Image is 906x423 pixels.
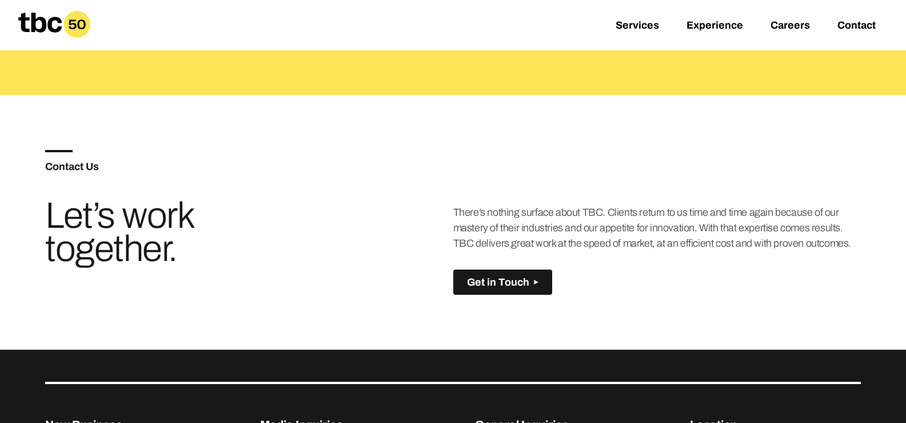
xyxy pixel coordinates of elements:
a: Experience [687,19,743,33]
span: Get in Touch [467,276,529,288]
a: Home [9,33,99,45]
p: There’s nothing surface about TBC. Clients return to us time and time again because of our master... [453,205,861,251]
h5: Contact Us [45,161,453,172]
h3: Let’s work together. [45,199,317,266]
a: Contact [837,19,876,33]
button: Get in Touch [453,270,552,295]
a: Services [616,19,659,33]
a: Careers [771,19,810,33]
